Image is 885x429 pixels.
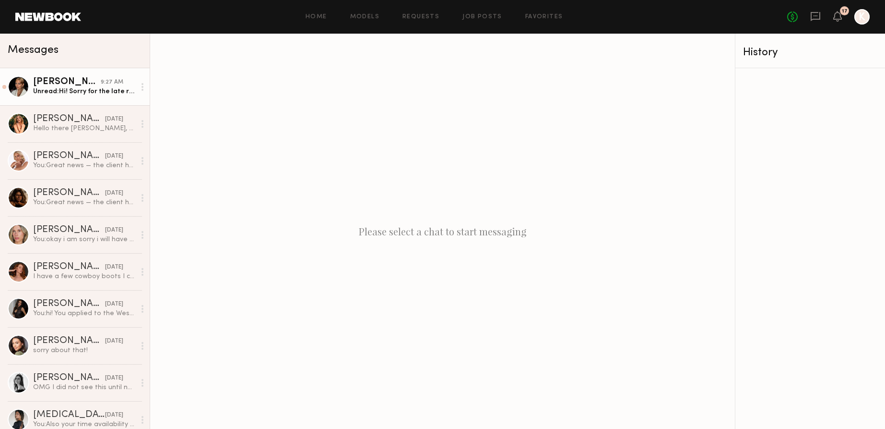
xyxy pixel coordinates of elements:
a: K [854,9,870,25]
a: Models [350,14,379,20]
div: [PERSON_NAME] [33,77,101,87]
div: [PERSON_NAME] [33,262,105,272]
div: sorry about that! [33,346,135,355]
div: [DATE] [105,411,123,420]
div: Please select a chat to start messaging [150,34,735,429]
div: [PERSON_NAME] [33,114,105,124]
div: [PERSON_NAME] [33,225,105,235]
div: OMG I did not see this until now…. I for some reason never get notifications for messages on this... [33,383,135,392]
div: Hello there [PERSON_NAME], Thank you so much for your interest in having me for your shoot next w... [33,124,135,133]
a: Job Posts [462,14,502,20]
div: [DATE] [105,115,123,124]
div: You: okay i am sorry i will have to go a different direction [33,235,135,244]
div: [PERSON_NAME] [33,188,105,198]
a: Requests [402,14,439,20]
div: [DATE] [105,189,123,198]
div: I have a few cowboy boots I can bring! and my rate is 100/h ♥️ [33,272,135,281]
div: Unread: Hi! Sorry for the late response, let me know about future dates would love to be consider... [33,87,135,96]
div: [MEDICAL_DATA][PERSON_NAME] [33,410,105,420]
div: [DATE] [105,152,123,161]
div: [PERSON_NAME] [33,336,105,346]
div: [PERSON_NAME] [33,299,105,309]
a: Favorites [525,14,563,20]
div: [PERSON_NAME] [33,151,105,161]
div: [DATE] [105,374,123,383]
div: You: Great news — the client has selected you to model for the Loyal West shoot in [GEOGRAPHIC_DA... [33,161,135,170]
div: [DATE] [105,300,123,309]
div: History [743,47,877,58]
div: [DATE] [105,337,123,346]
div: You: Also your time availability so I can book time slot for location! [33,420,135,429]
div: 9:27 AM [101,78,123,87]
a: Home [306,14,327,20]
div: [DATE] [105,226,123,235]
div: You: Great news — the client has selected you to model for the Loyal West shoot in [GEOGRAPHIC_DA... [33,198,135,207]
span: Messages [8,45,59,56]
div: [DATE] [105,263,123,272]
div: You: hi! You applied to the Western Jewelry Lifestyle campaign! I just wanted to make sure you sa... [33,309,135,318]
div: [PERSON_NAME] [33,373,105,383]
div: 17 [842,9,848,14]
